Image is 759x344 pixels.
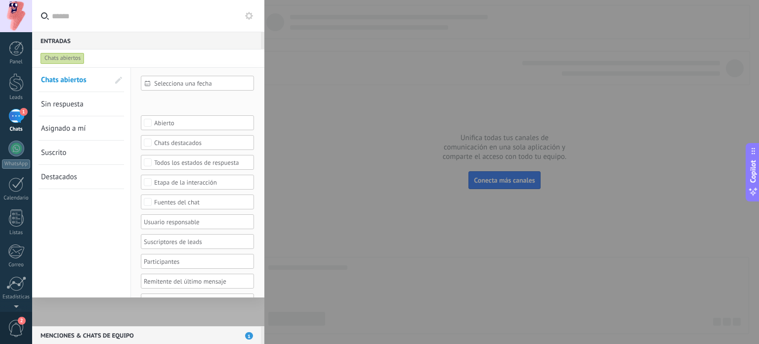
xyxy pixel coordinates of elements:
li: Sin respuesta [39,92,124,116]
div: Todos los estados de respuesta [154,159,241,166]
span: Destacados [41,172,77,182]
a: Sin respuesta [41,92,109,116]
div: WhatsApp [2,159,30,169]
span: Copilot [748,160,758,183]
span: 1 [245,332,253,340]
span: 2 [18,317,26,325]
div: Menciones & Chats de equipo [32,326,261,344]
span: Asignado a mí [41,124,86,133]
a: Destacados [41,165,109,189]
span: Suscrito [41,148,66,157]
div: Listas [2,230,31,236]
div: Calendario [2,195,31,201]
div: Panel [2,59,31,65]
div: Chats abiertos [41,52,84,64]
span: Chats abiertos [41,75,86,85]
span: 1 [20,108,28,116]
span: Sin respuesta [41,99,84,109]
span: Selecciona una fecha [154,80,249,87]
li: Suscrito [39,141,124,165]
div: Chats destacados [154,139,241,147]
li: Asignado a mí [39,116,124,141]
div: Fuentes del chat [154,198,241,206]
div: Abierto [154,119,241,127]
a: Suscrito [41,141,109,164]
li: Destacados [39,165,124,189]
div: Entradas [32,32,261,49]
a: Asignado a mí [41,116,109,140]
a: Chats abiertos [41,68,109,92]
div: Estadísticas [2,294,31,300]
li: Chats abiertos [39,68,124,92]
div: Etapa de la interacción [154,179,241,186]
div: Leads [2,95,31,101]
div: Chats [2,126,31,133]
div: Correo [2,262,31,268]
